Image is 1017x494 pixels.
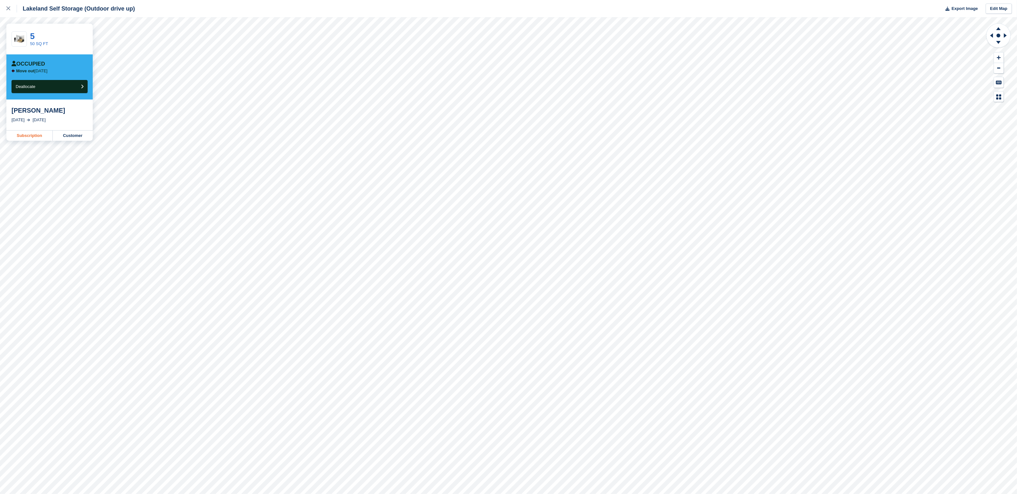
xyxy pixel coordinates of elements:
span: Deallocate [16,84,35,89]
button: Zoom Out [994,63,1004,74]
button: Deallocate [12,80,88,93]
div: Occupied [12,61,45,67]
a: Edit Map [986,4,1012,14]
p: [DATE] [16,68,48,74]
a: Customer [53,131,93,141]
span: Move out [16,68,35,73]
a: Subscription [6,131,53,141]
img: arrow-right-light-icn-cde0832a797a2874e46488d9cf13f60e5c3a73dbe684e267c42b8395dfbc2abf.svg [27,119,30,121]
button: Zoom In [994,52,1004,63]
img: arrow-left-icn-90495f2de72eb5bd0bd1c3c35deca35cc13f817d75bef06ecd7c0b315636ce7e.svg [12,69,15,73]
div: [PERSON_NAME] [12,107,88,114]
button: Map Legend [994,92,1004,102]
img: 50-sqft-unit.jpg [12,34,27,45]
div: [DATE] [33,117,46,123]
button: Export Image [942,4,978,14]
a: 5 [30,31,35,41]
button: Keyboard Shortcuts [994,77,1004,88]
div: [DATE] [12,117,25,123]
a: 50 SQ FT [30,41,48,46]
div: Lakeland Self Storage (Outdoor drive up) [17,5,135,12]
span: Export Image [951,5,978,12]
